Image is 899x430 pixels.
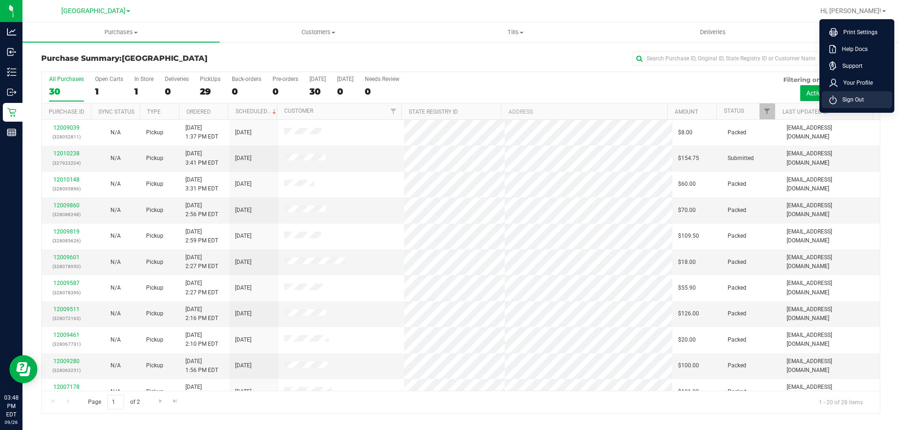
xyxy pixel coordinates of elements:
[49,76,84,82] div: All Purchases
[728,309,746,318] span: Packed
[200,76,221,82] div: PickUps
[829,44,888,54] a: Help Docs
[47,366,85,375] p: (328063251)
[728,206,746,215] span: Packed
[53,332,80,338] a: 12009461
[41,54,321,63] h3: Purchase Summary:
[111,284,121,291] span: Not Applicable
[146,128,163,137] span: Pickup
[9,355,37,383] iframe: Resource center
[95,76,123,82] div: Open Carts
[417,22,614,42] a: Tills
[678,232,699,241] span: $109.50
[678,128,693,137] span: $8.00
[22,22,220,42] a: Purchases
[95,86,123,97] div: 1
[7,47,16,57] inline-svg: Inbound
[7,67,16,77] inline-svg: Inventory
[811,395,870,409] span: 1 - 20 of 28 items
[111,181,121,187] span: Not Applicable
[235,258,251,267] span: [DATE]
[53,280,80,286] a: 12009587
[61,7,125,15] span: [GEOGRAPHIC_DATA]
[235,284,251,292] span: [DATE]
[220,22,417,42] a: Customers
[47,288,85,297] p: (328078396)
[7,27,16,36] inline-svg: Analytics
[154,395,167,408] a: Go to the next page
[759,103,775,119] a: Filter
[111,362,121,369] span: Not Applicable
[822,91,892,108] li: Sign Out
[678,258,696,267] span: $18.00
[837,61,862,71] span: Support
[134,86,154,97] div: 1
[614,22,811,42] a: Deliveries
[235,206,251,215] span: [DATE]
[185,201,218,219] span: [DATE] 2:56 PM EDT
[783,76,844,83] span: Filtering on status:
[235,387,251,396] span: [DATE]
[146,180,163,189] span: Pickup
[53,150,80,157] a: 12010238
[365,86,399,97] div: 0
[501,103,667,120] th: Address
[728,180,746,189] span: Packed
[678,309,699,318] span: $126.00
[273,86,298,97] div: 0
[728,258,746,267] span: Packed
[837,95,864,104] span: Sign Out
[53,124,80,131] a: 12009039
[787,124,874,141] span: [EMAIL_ADDRESS][DOMAIN_NAME]
[185,227,218,245] span: [DATE] 2:59 PM EDT
[47,184,85,193] p: (328095896)
[53,176,80,183] a: 12010148
[122,54,207,63] span: [GEOGRAPHIC_DATA]
[185,305,218,323] span: [DATE] 2:16 PM EDT
[111,207,121,213] span: Not Applicable
[53,228,80,235] a: 12009819
[728,154,754,163] span: Submitted
[111,154,121,163] button: N/A
[185,279,218,297] span: [DATE] 2:27 PM EDT
[146,335,163,344] span: Pickup
[53,384,80,390] a: 12007178
[47,262,85,271] p: (328078950)
[111,233,121,239] span: Not Applicable
[7,128,16,137] inline-svg: Reports
[235,232,251,241] span: [DATE]
[4,419,18,426] p: 09/26
[235,309,251,318] span: [DATE]
[53,254,80,261] a: 12009601
[337,86,354,97] div: 0
[309,86,326,97] div: 30
[838,28,877,37] span: Print Settings
[678,387,699,396] span: $101.00
[111,361,121,370] button: N/A
[728,128,746,137] span: Packed
[185,383,218,401] span: [DATE] 9:39 AM EDT
[49,109,84,115] a: Purchase ID
[678,361,699,370] span: $100.00
[678,206,696,215] span: $70.00
[146,258,163,267] span: Pickup
[165,76,189,82] div: Deliveries
[235,128,251,137] span: [DATE]
[111,258,121,267] button: N/A
[787,201,874,219] span: [EMAIL_ADDRESS][DOMAIN_NAME]
[787,305,874,323] span: [EMAIL_ADDRESS][DOMAIN_NAME]
[185,124,218,141] span: [DATE] 1:37 PM EDT
[7,108,16,117] inline-svg: Retail
[787,227,874,245] span: [EMAIL_ADDRESS][DOMAIN_NAME]
[309,76,326,82] div: [DATE]
[724,108,744,114] a: Status
[687,28,738,36] span: Deliveries
[787,357,874,375] span: [EMAIL_ADDRESS][DOMAIN_NAME]
[820,7,881,15] span: Hi, [PERSON_NAME]!
[185,253,218,271] span: [DATE] 2:27 PM EDT
[409,109,458,115] a: State Registry ID
[782,109,830,115] a: Last Updated By
[678,180,696,189] span: $60.00
[47,314,85,323] p: (328072163)
[53,358,80,364] a: 12009280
